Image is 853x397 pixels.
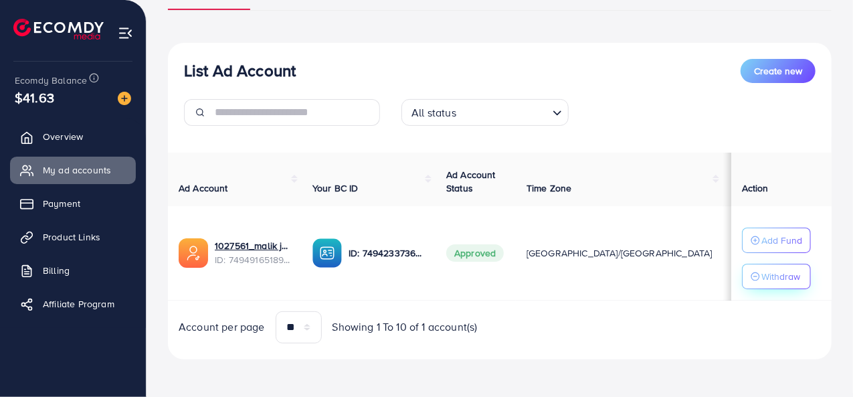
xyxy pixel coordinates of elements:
h3: List Ad Account [184,61,296,80]
a: Overview [10,123,136,150]
img: logo [13,19,104,39]
a: My ad accounts [10,157,136,183]
img: menu [118,25,133,41]
span: Billing [43,264,70,277]
span: Product Links [43,230,100,244]
div: <span class='underline'>1027561_malik javed_1745046577427</span></br>7494916518916997128 [215,239,291,266]
span: Overview [43,130,83,143]
span: Showing 1 To 10 of 1 account(s) [333,319,478,335]
span: All status [409,103,459,123]
span: $41.63 [15,88,54,107]
p: Withdraw [761,268,800,285]
span: Account per page [179,319,265,335]
span: Affiliate Program [43,297,114,311]
span: Ad Account Status [446,168,496,195]
span: Action [742,181,769,195]
a: Payment [10,190,136,217]
img: ic-ads-acc.e4c84228.svg [179,238,208,268]
a: Billing [10,257,136,284]
span: Your BC ID [312,181,359,195]
span: [GEOGRAPHIC_DATA]/[GEOGRAPHIC_DATA] [527,246,713,260]
p: Add Fund [761,232,802,248]
button: Withdraw [742,264,811,289]
span: ID: 7494916518916997128 [215,253,291,266]
img: ic-ba-acc.ded83a64.svg [312,238,342,268]
button: Add Fund [742,228,811,253]
input: Search for option [460,100,547,123]
span: Time Zone [527,181,571,195]
span: Ad Account [179,181,228,195]
span: Payment [43,197,80,210]
span: My ad accounts [43,163,111,177]
p: ID: 7494233736473690129 [349,245,425,261]
img: image [118,92,131,105]
a: Product Links [10,224,136,250]
button: Create new [741,59,816,83]
a: 1027561_malik javed_1745046577427 [215,239,291,252]
span: Create new [754,64,802,78]
span: Ecomdy Balance [15,74,87,87]
div: Search for option [401,99,569,126]
a: Affiliate Program [10,291,136,317]
span: Approved [446,244,504,262]
iframe: Chat [796,337,843,387]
